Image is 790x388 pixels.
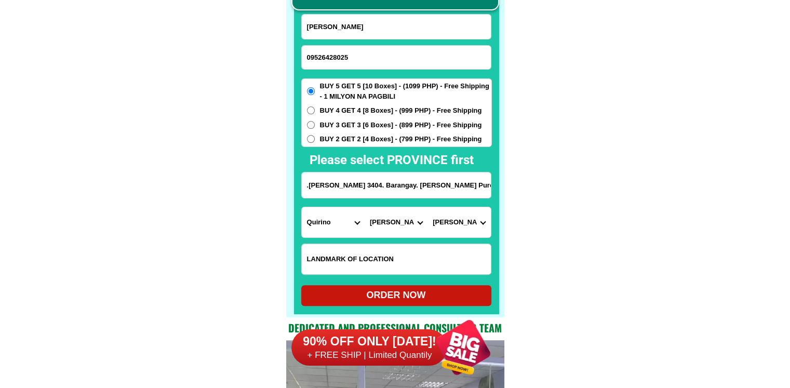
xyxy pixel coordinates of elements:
[320,134,482,144] span: BUY 2 GET 2 [4 Boxes] - (799 PHP) - Free Shipping
[302,207,365,237] select: Select province
[291,334,447,350] h6: 90% OFF ONLY [DATE]!
[302,15,491,39] input: Input full_name
[307,121,315,129] input: BUY 3 GET 3 [6 Boxes] - (899 PHP) - Free Shipping
[302,244,491,274] input: Input LANDMARKOFLOCATION
[302,46,491,69] input: Input phone_number
[291,350,447,361] h6: + FREE SHIP | Limited Quantily
[427,207,490,237] select: Select commune
[320,81,491,101] span: BUY 5 GET 5 [10 Boxes] - (1099 PHP) - Free Shipping - 1 MILYON NA PAGBILI
[286,320,504,336] h2: Dedicated and professional consulting team
[301,288,491,302] div: ORDER NOW
[307,106,315,114] input: BUY 4 GET 4 [8 Boxes] - (999 PHP) - Free Shipping
[302,172,491,198] input: Input address
[365,207,427,237] select: Select district
[320,105,482,116] span: BUY 4 GET 4 [8 Boxes] - (999 PHP) - Free Shipping
[310,151,586,169] h2: Please select PROVINCE first
[307,135,315,143] input: BUY 2 GET 2 [4 Boxes] - (799 PHP) - Free Shipping
[307,87,315,95] input: BUY 5 GET 5 [10 Boxes] - (1099 PHP) - Free Shipping - 1 MILYON NA PAGBILI
[320,120,482,130] span: BUY 3 GET 3 [6 Boxes] - (899 PHP) - Free Shipping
